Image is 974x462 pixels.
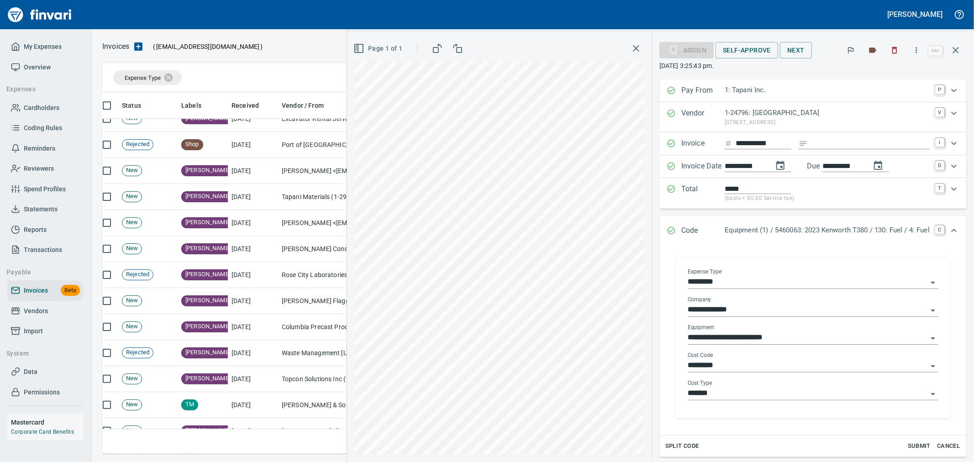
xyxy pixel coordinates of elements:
[122,192,142,201] span: New
[7,240,84,260] a: Transactions
[228,418,278,444] td: [DATE]
[24,285,48,296] span: Invoices
[867,155,889,177] button: change due date
[228,184,278,210] td: [DATE]
[24,305,48,317] span: Vendors
[282,100,336,111] span: Vendor / From
[113,70,182,85] div: Expense Type
[934,439,963,453] button: Cancel
[182,270,234,279] span: [PERSON_NAME]
[278,340,369,366] td: Waste Management [US_STATE] (1-11097)
[122,166,142,175] span: New
[927,332,939,345] button: Open
[278,314,369,340] td: Columbia Precast Products, LLC (1-22007)
[182,192,234,201] span: [PERSON_NAME]
[885,7,945,21] button: [PERSON_NAME]
[11,417,84,427] h6: Mastercard
[929,46,942,56] a: esc
[122,348,153,357] span: Rejected
[688,269,721,275] label: Expense Type
[24,325,43,337] span: Import
[122,270,153,279] span: Rejected
[24,387,60,398] span: Permissions
[228,392,278,418] td: [DATE]
[228,288,278,314] td: [DATE]
[278,236,369,262] td: [PERSON_NAME] Construction LLC (1-39942)
[725,85,930,95] p: 1: Tapani Inc.
[181,100,213,111] span: Labels
[907,441,932,451] span: Submit
[182,400,198,409] span: TM
[884,40,905,60] button: Discard
[278,288,369,314] td: [PERSON_NAME] Flagging Services (1-39947)
[659,132,967,155] div: Expand
[659,79,967,102] div: Expand
[122,100,141,111] span: Status
[841,40,861,60] button: Flag
[122,322,142,331] span: New
[155,42,260,51] span: [EMAIL_ADDRESS][DOMAIN_NAME]
[688,353,713,358] label: Cost Code
[663,439,701,453] button: Split Code
[3,345,79,362] button: System
[182,244,234,253] span: [PERSON_NAME]
[665,441,699,451] span: Split Code
[352,40,406,57] button: Page 1 of 1
[278,158,369,184] td: [PERSON_NAME] <[EMAIL_ADDRESS][DOMAIN_NAME]>
[7,158,84,179] a: Reviewers
[787,45,805,56] span: Next
[122,296,142,305] span: New
[723,45,771,56] span: Self-Approve
[659,155,967,178] div: Expand
[24,163,54,174] span: Reviewers
[688,381,712,386] label: Cost Type
[7,37,84,57] a: My Expenses
[659,178,967,209] div: Expand
[147,42,263,51] p: ( )
[927,360,939,373] button: Open
[659,61,967,70] p: [DATE] 3:25:43 pm.
[122,400,142,409] span: New
[24,366,37,378] span: Data
[7,382,84,403] a: Permissions
[122,426,142,435] span: New
[725,138,732,149] svg: Invoice number
[278,392,369,418] td: [PERSON_NAME] & Sons, Inc (6-10502)
[681,108,725,127] p: Vendor
[228,340,278,366] td: [DATE]
[681,138,725,150] p: Invoice
[935,184,944,193] a: T
[228,236,278,262] td: [DATE]
[927,304,939,317] button: Open
[278,366,369,392] td: Topcon Solutions Inc (1-30481)
[7,321,84,341] a: Import
[129,41,147,52] button: Upload an Invoice
[182,296,234,305] span: [PERSON_NAME]
[7,98,84,118] a: Cardholders
[659,246,967,457] div: Expand
[3,264,79,281] button: Payable
[228,158,278,184] td: [DATE]
[7,179,84,199] a: Spend Profiles
[7,138,84,159] a: Reminders
[182,426,234,435] span: [PERSON_NAME]
[6,84,75,95] span: Expenses
[935,108,944,117] a: V
[769,155,791,177] button: change date
[181,100,201,111] span: Labels
[905,439,934,453] button: Submit
[7,57,84,78] a: Overview
[228,262,278,288] td: [DATE]
[7,118,84,138] a: Coding Rules
[278,184,369,210] td: Tapani Materials (1-29544)
[122,374,142,383] span: New
[716,42,778,59] button: Self-Approve
[182,140,203,149] span: Shop
[355,43,402,54] span: Page 1 of 1
[935,225,944,234] a: C
[5,4,74,26] img: Finvari
[182,166,234,175] span: [PERSON_NAME]
[888,10,942,19] h5: [PERSON_NAME]
[24,41,62,52] span: My Expenses
[232,100,259,111] span: Received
